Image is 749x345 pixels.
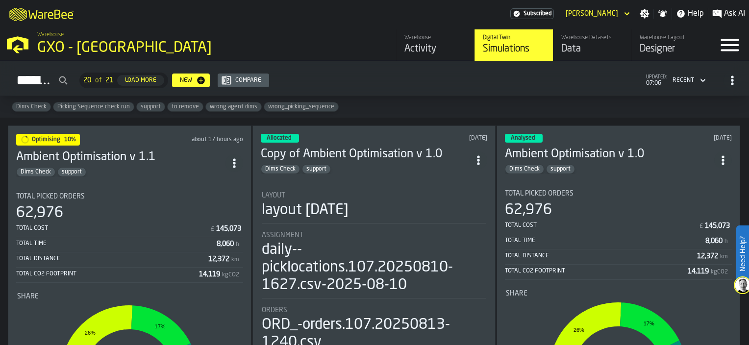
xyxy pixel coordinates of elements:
[710,29,749,61] label: button-toggle-Menu
[640,42,702,56] div: Designer
[262,192,487,199] div: Title
[505,222,698,229] div: Total Cost
[511,135,535,141] span: Analysed
[510,8,554,19] div: Menu Subscription
[505,190,732,197] div: Title
[222,271,239,278] span: kgCO2
[37,39,302,57] div: GXO - [GEOGRAPHIC_DATA]
[699,223,703,230] span: £
[640,34,702,41] div: Warehouse Layout
[262,192,487,223] div: stat-Layout
[654,9,672,19] label: button-toggle-Notifications
[176,77,196,84] div: New
[236,241,239,248] span: h
[264,103,338,110] span: wrong_picking_sequence
[524,10,551,17] span: Subscribed
[17,293,242,300] div: Title
[561,42,624,56] div: Data
[483,34,545,41] div: Digital Twin
[32,137,60,143] span: Optimising
[37,31,64,38] span: Warehouse
[262,231,487,298] div: stat-Assignment
[16,193,85,200] span: Total Picked Orders
[262,231,487,239] div: Title
[64,137,76,143] span: 10%
[262,306,287,314] span: Orders
[505,252,697,259] div: Total Distance
[12,103,50,110] span: Dims Check
[646,74,667,80] span: updated:
[16,240,217,247] div: Total Time
[404,34,467,41] div: Warehouse
[636,9,653,19] label: button-toggle-Settings
[16,193,243,200] div: Title
[672,8,708,20] label: button-toggle-Help
[506,290,527,297] span: Share
[394,135,487,142] div: Updated: 14/08/2025, 00:07:43 Created: 13/08/2025, 18:32:40
[231,77,265,84] div: Compare
[688,8,704,20] span: Help
[168,103,203,110] span: to remove
[474,29,553,61] a: link-to-/wh/i/ae0cd702-8cb1-4091-b3be-0aee77957c79/simulations
[216,225,241,233] div: Stat Value
[16,271,199,277] div: Total CO2 Footprint
[211,226,214,233] span: £
[302,166,330,172] span: support
[505,190,574,197] span: Total Picked Orders
[137,103,165,110] span: support
[16,204,63,222] div: 62,976
[262,192,285,199] span: Layout
[208,255,229,263] div: Stat Value
[53,103,134,110] span: Picking Sequence check run
[16,225,209,232] div: Total Cost
[16,193,243,283] div: stat-Total Picked Orders
[262,231,303,239] span: Assignment
[646,80,667,87] span: 07:06
[506,290,731,297] div: Title
[162,136,243,143] div: Updated: 14/08/2025, 14:20:09 Created: 14/08/2025, 00:19:03
[510,8,554,19] a: link-to-/wh/i/ae0cd702-8cb1-4091-b3be-0aee77957c79/settings/billing
[631,29,710,61] a: link-to-/wh/i/ae0cd702-8cb1-4091-b3be-0aee77957c79/designer
[206,103,261,110] span: wrong agent dims
[483,42,545,56] div: Simulations
[669,74,708,86] div: DropdownMenuValue-4
[737,226,748,281] label: Need Help?
[261,134,299,143] div: status-3 2
[505,237,705,244] div: Total Time
[708,8,749,20] label: button-toggle-Ask AI
[262,306,487,314] div: Title
[711,269,728,275] span: kgCO2
[75,73,172,88] div: ButtonLoadMore-Load More-Prev-First-Last
[261,147,470,162] h3: Copy of Ambient Optimisation v 1.0
[95,76,101,84] span: of
[505,201,552,219] div: 62,976
[172,74,210,87] button: button-New
[566,10,618,18] div: DropdownMenuValue-Kzysztof Malecki
[547,166,574,172] span: support
[199,271,220,278] div: Stat Value
[505,147,714,162] h3: Ambient Optimisation v 1.0
[720,253,728,260] span: km
[83,76,91,84] span: 20
[231,256,239,263] span: km
[16,255,208,262] div: Total Distance
[505,190,732,280] div: stat-Total Picked Orders
[561,34,624,41] div: Warehouse Datasets
[505,166,544,172] span: Dims Check
[673,77,694,84] div: DropdownMenuValue-4
[218,74,269,87] button: button-Compare
[16,149,225,165] h3: Ambient Optimisation v 1.1
[562,8,632,20] div: DropdownMenuValue-Kzysztof Malecki
[505,134,543,143] div: status-3 2
[121,77,160,84] div: Load More
[404,42,467,56] div: Activity
[17,169,55,175] span: Dims Check
[262,241,487,294] div: daily--picklocations.107.20250810-1627.csv-2025-08-10
[705,237,723,245] div: Stat Value
[267,135,291,141] span: Allocated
